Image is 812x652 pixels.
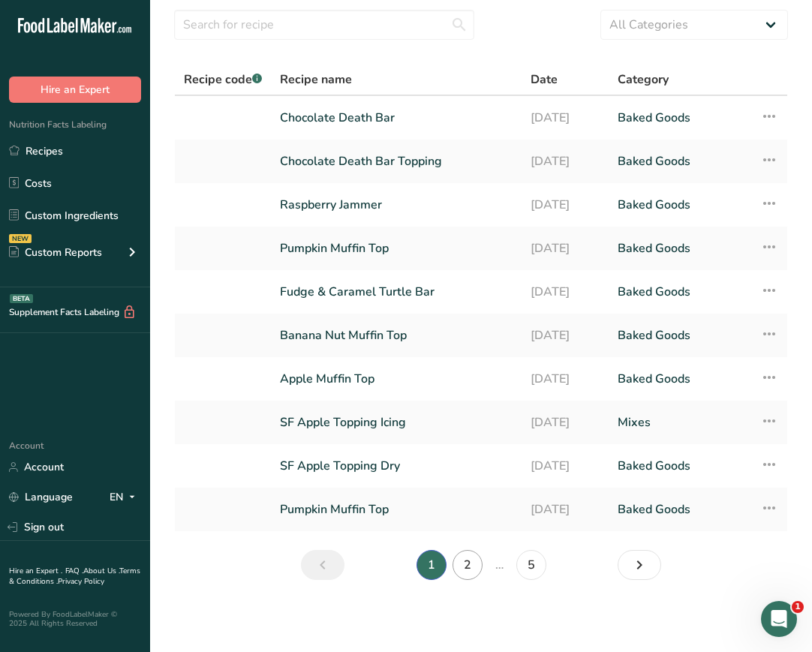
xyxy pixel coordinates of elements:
[531,450,600,482] a: [DATE]
[618,276,742,308] a: Baked Goods
[184,71,262,88] span: Recipe code
[516,550,546,580] a: Page 5.
[618,550,661,580] a: Next page
[280,276,513,308] a: Fudge & Caramel Turtle Bar
[618,233,742,264] a: Baked Goods
[9,566,140,587] a: Terms & Conditions .
[618,494,742,525] a: Baked Goods
[618,189,742,221] a: Baked Goods
[280,363,513,395] a: Apple Muffin Top
[531,276,600,308] a: [DATE]
[280,102,513,134] a: Chocolate Death Bar
[531,407,600,438] a: [DATE]
[58,576,104,587] a: Privacy Policy
[531,71,558,89] span: Date
[792,601,804,613] span: 1
[618,102,742,134] a: Baked Goods
[761,601,797,637] iframe: Intercom live chat
[110,488,141,506] div: EN
[531,363,600,395] a: [DATE]
[531,146,600,177] a: [DATE]
[618,363,742,395] a: Baked Goods
[618,320,742,351] a: Baked Goods
[618,146,742,177] a: Baked Goods
[618,407,742,438] a: Mixes
[531,494,600,525] a: [DATE]
[280,494,513,525] a: Pumpkin Muffin Top
[9,77,141,103] button: Hire an Expert
[9,566,62,576] a: Hire an Expert .
[9,484,73,510] a: Language
[280,233,513,264] a: Pumpkin Muffin Top
[280,71,352,89] span: Recipe name
[618,450,742,482] a: Baked Goods
[453,550,483,580] a: Page 2.
[531,189,600,221] a: [DATE]
[83,566,119,576] a: About Us .
[618,71,669,89] span: Category
[280,450,513,482] a: SF Apple Topping Dry
[9,245,102,260] div: Custom Reports
[280,189,513,221] a: Raspberry Jammer
[301,550,344,580] a: Previous page
[9,610,141,628] div: Powered By FoodLabelMaker © 2025 All Rights Reserved
[174,10,474,40] input: Search for recipe
[280,407,513,438] a: SF Apple Topping Icing
[531,320,600,351] a: [DATE]
[280,320,513,351] a: Banana Nut Muffin Top
[280,146,513,177] a: Chocolate Death Bar Topping
[10,294,33,303] div: BETA
[9,234,32,243] div: NEW
[531,102,600,134] a: [DATE]
[65,566,83,576] a: FAQ .
[531,233,600,264] a: [DATE]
